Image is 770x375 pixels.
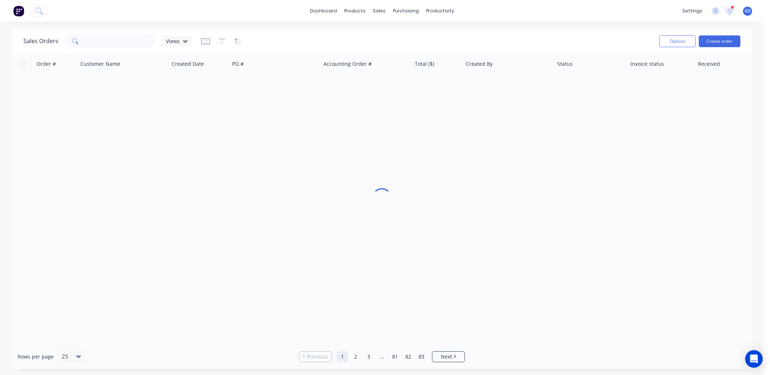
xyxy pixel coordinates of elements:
div: Accounting Order # [323,60,372,68]
img: Factory [13,5,24,16]
div: Created Date [172,60,204,68]
div: settings [679,5,706,16]
input: Search... [85,34,156,49]
div: Status [557,60,573,68]
div: Invoice status [630,60,664,68]
span: Rows per page [18,353,54,360]
div: products [341,5,369,16]
h1: Sales Orders [23,38,58,45]
ul: Pagination [296,351,468,362]
a: Page 83 [416,351,427,362]
div: PO # [232,60,244,68]
div: productivity [422,5,458,16]
a: Page 82 [403,351,414,362]
span: Next [441,353,452,360]
div: Customer Name [80,60,120,68]
a: Jump forward [376,351,387,362]
div: Open Intercom Messenger [745,350,763,368]
a: Next page [432,353,464,360]
button: Options [659,35,696,47]
div: sales [369,5,389,16]
div: Created By [466,60,493,68]
a: Page 3 [363,351,374,362]
a: dashboard [306,5,341,16]
a: Page 1 is your current page [337,351,348,362]
div: purchasing [389,5,422,16]
a: Page 81 [390,351,401,362]
div: Total ($) [415,60,434,68]
div: Received [698,60,720,68]
a: Previous page [299,353,331,360]
span: GS [745,8,751,14]
a: Page 2 [350,351,361,362]
span: Previous [307,353,328,360]
button: Create order [699,35,740,47]
div: Order # [37,60,56,68]
span: Views [166,37,180,45]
